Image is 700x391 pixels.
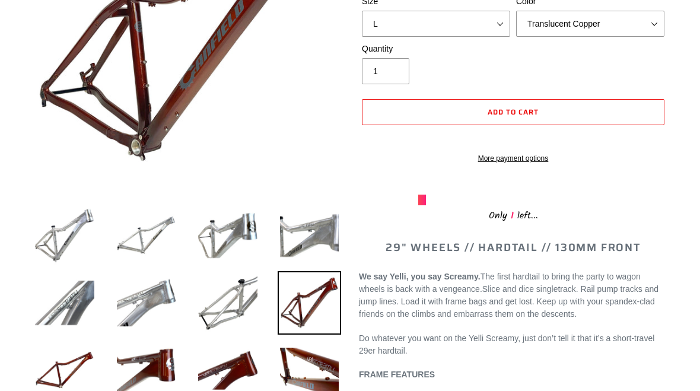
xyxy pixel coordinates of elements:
button: Add to cart [362,99,664,125]
a: More payment options [362,153,664,164]
span: 1 [507,208,517,223]
b: We say Yelli, you say Screamy. [359,272,481,281]
div: Only left... [418,205,608,224]
span: The first hardtail to bring the party to wagon wheels is back with a vengeance. [359,272,641,294]
img: Load image into Gallery viewer, YELLI SCREAMY - Frame Only [278,271,342,335]
span: Add to cart [488,106,539,117]
img: Load image into Gallery viewer, YELLI SCREAMY - Frame Only [114,271,179,335]
span: Do whatever you want on the Yelli Screamy, just don’t tell it that it’s a short-travel 29er hardt... [359,333,654,355]
img: Load image into Gallery viewer, YELLI SCREAMY - Frame Only [33,204,97,268]
img: Load image into Gallery viewer, YELLI SCREAMY - Frame Only [278,204,342,268]
img: Load image into Gallery viewer, YELLI SCREAMY - Frame Only [33,271,97,335]
span: 29" WHEELS // HARDTAIL // 130MM FRONT [386,239,641,256]
p: Slice and dice singletrack. Rail pump tracks and jump lines. Load it with frame bags and get lost... [359,271,667,320]
img: Load image into Gallery viewer, YELLI SCREAMY - Frame Only [196,204,260,268]
b: FRAME FEATURES [359,370,435,379]
img: Load image into Gallery viewer, YELLI SCREAMY - Frame Only [196,271,260,335]
label: Quantity [362,43,510,55]
img: Load image into Gallery viewer, YELLI SCREAMY - Frame Only [114,204,179,268]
